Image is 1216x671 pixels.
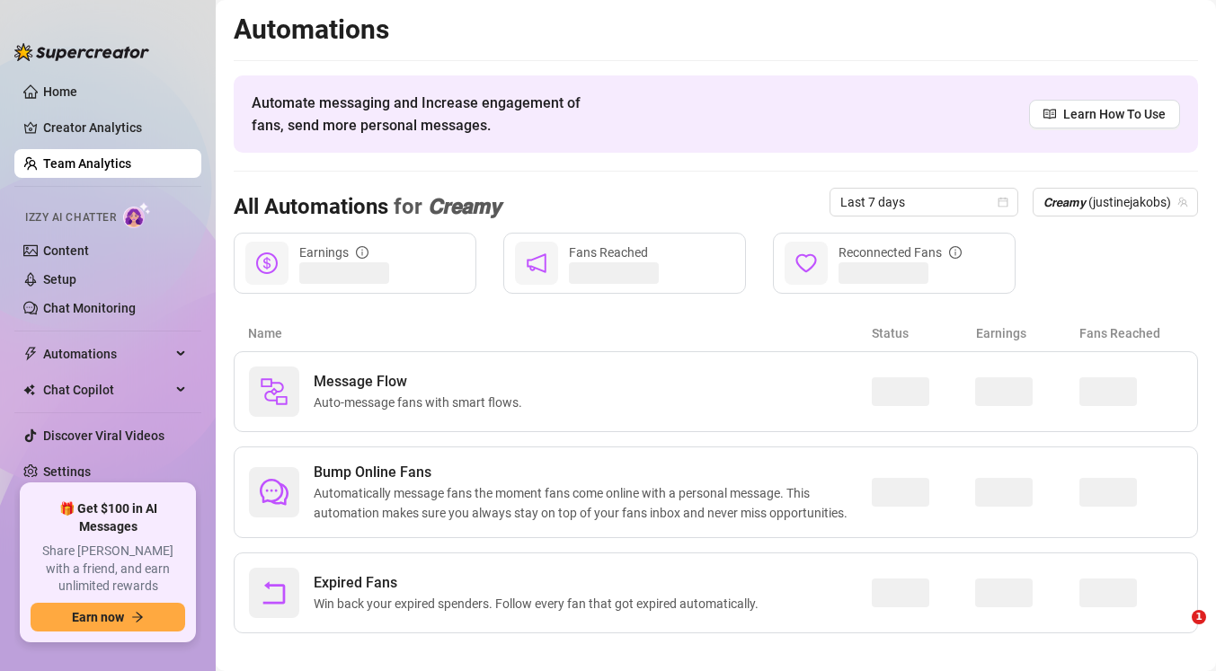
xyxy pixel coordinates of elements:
[43,156,131,171] a: Team Analytics
[998,197,1008,207] span: calendar
[795,252,817,274] span: heart
[43,301,136,315] a: Chat Monitoring
[1177,197,1188,207] span: team
[314,462,872,483] span: Bump Online Fans
[299,243,368,262] div: Earnings
[23,347,38,361] span: thunderbolt
[131,611,144,623] span: arrow-right
[260,478,288,507] span: comment
[1155,610,1198,653] iframe: Intercom live chat
[569,245,648,260] span: Fans Reached
[123,202,151,228] img: AI Chatter
[43,340,171,368] span: Automations
[43,84,77,99] a: Home
[23,384,35,396] img: Chat Copilot
[314,371,529,393] span: Message Flow
[314,572,766,594] span: Expired Fans
[949,246,962,259] span: info-circle
[314,594,766,614] span: Win back your expired spenders. Follow every fan that got expired automatically.
[43,243,89,258] a: Content
[1079,323,1184,343] article: Fans Reached
[314,393,529,412] span: Auto-message fans with smart flows.
[31,543,185,596] span: Share [PERSON_NAME] with a friend, and earn unlimited rewards
[14,43,149,61] img: logo-BBDzfeDw.svg
[256,252,278,274] span: dollar
[31,603,185,631] button: Earn nowarrow-right
[314,483,872,523] span: Automatically message fans the moment fans come online with a personal message. This automation m...
[840,189,1007,216] span: Last 7 days
[526,252,547,274] span: notification
[1029,100,1180,128] a: Learn How To Use
[43,428,164,443] a: Discover Viral Videos
[260,578,288,607] span: rollback
[43,272,76,287] a: Setup
[43,464,91,479] a: Settings
[43,375,171,404] span: Chat Copilot
[72,610,124,624] span: Earn now
[31,500,185,535] span: 🎁 Get $100 in AI Messages
[1063,104,1166,124] span: Learn How To Use
[234,13,1198,47] h2: Automations
[234,193,501,222] h3: All Automations
[43,113,187,142] a: Creator Analytics
[25,209,116,226] span: Izzy AI Chatter
[260,377,288,406] img: svg%3e
[252,92,598,137] span: Automate messaging and Increase engagement of fans, send more personal messages.
[872,323,976,343] article: Status
[356,246,368,259] span: info-circle
[1043,108,1056,120] span: read
[976,323,1080,343] article: Earnings
[1043,189,1187,216] span: 𝘾𝙧𝙚𝙖𝙢𝙮 (justinejakobs)
[839,243,962,262] div: Reconnected Fans
[388,194,501,219] span: for 𝘾𝙧𝙚𝙖𝙢𝙮
[1192,610,1206,624] span: 1
[248,323,872,343] article: Name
